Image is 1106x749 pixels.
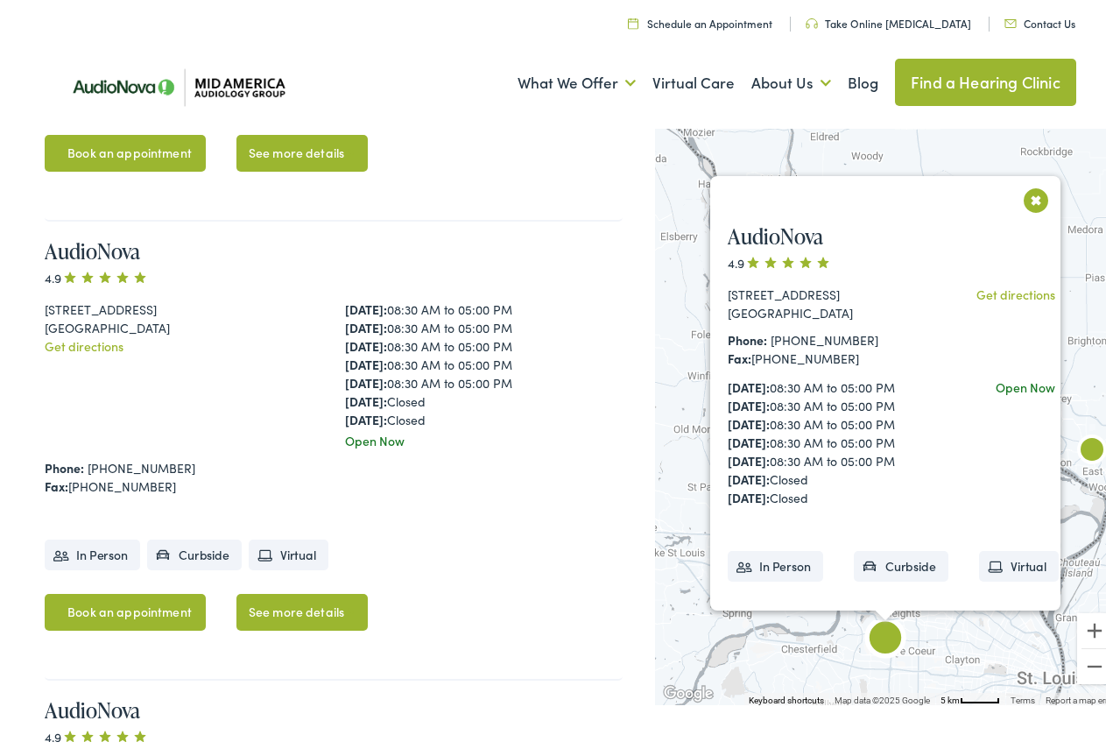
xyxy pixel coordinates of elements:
strong: [DATE]: [345,314,387,331]
li: In Person [45,534,140,565]
button: Map Scale: 5 km per 42 pixels [935,688,1005,700]
strong: [DATE]: [345,332,387,350]
strong: [DATE]: [728,392,770,409]
div: [PHONE_NUMBER] [728,344,926,363]
img: utility icon [1004,14,1017,23]
div: 08:30 AM to 05:00 PM 08:30 AM to 05:00 PM 08:30 AM to 05:00 PM 08:30 AM to 05:00 PM 08:30 AM to 0... [345,295,623,424]
li: Curbside [854,546,948,576]
span: 5 km [940,690,960,700]
a: Blog [848,46,878,110]
strong: [DATE]: [345,295,387,313]
strong: Phone: [728,326,767,343]
a: Virtual Care [652,46,735,110]
div: [GEOGRAPHIC_DATA] [45,314,322,332]
button: Keyboard shortcuts [749,689,824,702]
strong: [DATE]: [728,465,770,483]
strong: [DATE]: [728,373,770,391]
div: 08:30 AM to 05:00 PM 08:30 AM to 05:00 PM 08:30 AM to 05:00 PM 08:30 AM to 05:00 PM 08:30 AM to 0... [728,373,926,502]
li: Virtual [249,534,328,565]
a: [PHONE_NUMBER] [771,326,878,343]
span: 4.9 [45,723,149,740]
a: Terms (opens in new tab) [1011,690,1035,700]
a: AudioNova [45,231,140,260]
strong: [DATE]: [728,447,770,464]
strong: Fax: [45,472,68,490]
a: Find a Hearing Clinic [895,53,1076,101]
strong: Phone: [45,454,84,471]
a: Schedule an Appointment [628,11,772,25]
img: Google [659,677,717,700]
div: [GEOGRAPHIC_DATA] [728,299,926,317]
strong: Fax: [728,344,751,362]
div: Open Now [345,427,623,445]
span: 4.9 [45,264,149,281]
a: Get directions [976,280,1055,298]
a: AudioNova [728,216,823,245]
a: Get directions [45,332,123,350]
img: utility icon [628,12,638,24]
a: What We Offer [518,46,636,110]
div: [STREET_ADDRESS] [45,295,322,314]
a: See more details [236,130,368,166]
li: Virtual [979,546,1059,576]
a: Take Online [MEDICAL_DATA] [806,11,971,25]
img: utility icon [806,13,818,24]
button: Close [1021,180,1052,210]
strong: [DATE]: [345,350,387,368]
div: [PHONE_NUMBER] [45,472,622,491]
a: About Us [751,46,831,110]
div: [STREET_ADDRESS] [728,280,926,299]
div: Open Now [996,373,1055,392]
strong: [DATE]: [728,484,770,501]
li: In Person [728,546,823,576]
span: 4.9 [728,249,832,266]
a: [PHONE_NUMBER] [88,454,195,471]
a: AudioNova [45,690,140,719]
a: Book an appointment [45,589,206,625]
li: Curbside [147,534,242,565]
strong: [DATE]: [728,428,770,446]
a: See more details [236,589,368,625]
a: Contact Us [1004,11,1075,25]
strong: [DATE]: [345,406,387,423]
a: Book an appointment [45,130,206,166]
div: AudioNova [864,615,906,657]
strong: [DATE]: [728,410,770,427]
a: Open this area in Google Maps (opens a new window) [659,677,717,700]
strong: [DATE]: [345,369,387,386]
span: Map data ©2025 Google [835,690,930,700]
strong: [DATE]: [345,387,387,405]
